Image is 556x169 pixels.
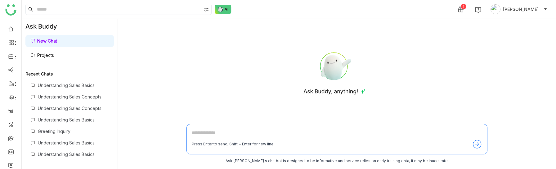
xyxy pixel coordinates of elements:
[30,38,57,43] a: New Chat
[475,7,481,13] img: help.svg
[38,106,109,111] div: Understanding Sales Concepts
[204,7,209,12] img: search-type.svg
[38,140,109,145] div: Understanding Sales Basics
[215,5,231,14] img: ask-buddy-normal.svg
[38,117,109,122] div: Understanding Sales Basics
[30,53,54,58] a: Projects
[489,4,549,14] button: [PERSON_NAME]
[192,141,276,147] div: Press Enter to send, Shift + Enter for new line..
[186,158,487,164] div: Ask [PERSON_NAME]’s chatbot is designed to be informative and service relies on early training da...
[38,152,109,157] div: Understanding Sales Basics
[38,83,109,88] div: Understanding Sales Basics
[22,19,118,34] div: Ask Buddy
[461,4,466,9] div: 1
[38,129,109,134] div: Greeting Inquiry
[25,71,114,76] div: Recent Chats
[38,94,109,99] div: Understanding Sales Concepts
[503,6,539,13] span: [PERSON_NAME]
[5,4,16,16] img: logo
[491,4,500,14] img: avatar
